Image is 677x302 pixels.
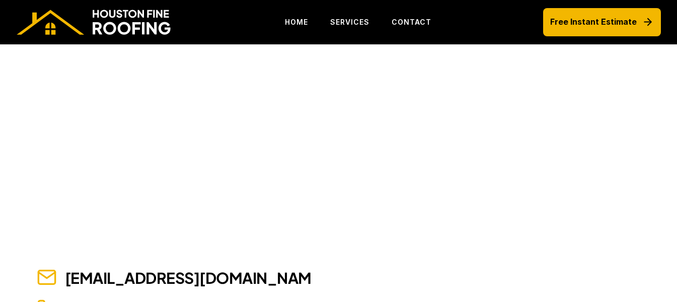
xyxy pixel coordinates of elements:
a: [EMAIL_ADDRESS][DOMAIN_NAME] [65,268,326,287]
p: Free Instant Estimate [550,15,637,29]
p: SERVICES [330,16,369,28]
a: Free Instant Estimate [543,8,661,36]
p: CONTACT [392,16,431,28]
p: HOME [285,16,308,28]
